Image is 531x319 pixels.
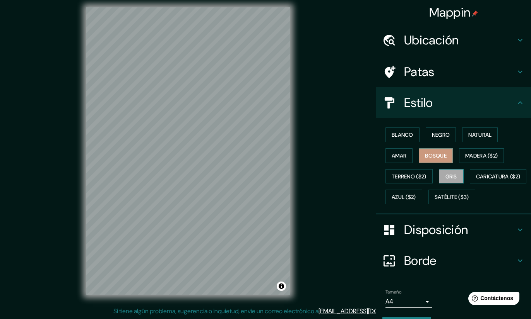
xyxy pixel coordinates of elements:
[445,173,457,180] font: Gris
[392,152,406,159] font: Amar
[426,127,456,142] button: Negro
[385,295,432,308] div: A4
[319,307,414,315] a: [EMAIL_ADDRESS][DOMAIN_NAME]
[392,194,416,201] font: Azul ($2)
[404,253,437,269] font: Borde
[376,87,531,118] div: Estilo
[113,307,319,315] font: Si tiene algún problema, sugerencia o inquietud, envíe un correo electrónico a
[476,173,521,180] font: Caricatura ($2)
[376,56,531,87] div: Patas
[385,148,413,163] button: Amar
[385,190,422,204] button: Azul ($2)
[385,127,420,142] button: Blanco
[404,95,433,111] font: Estilo
[277,282,286,291] button: Activar o desactivar atribución
[385,289,401,295] font: Tamaño
[439,169,464,184] button: Gris
[462,289,522,311] iframe: Lanzador de widgets de ayuda
[435,194,469,201] font: Satélite ($3)
[429,4,471,20] font: Mappin
[462,127,498,142] button: Natural
[465,152,498,159] font: Madera ($2)
[468,131,492,138] font: Natural
[425,152,447,159] font: Bosque
[392,173,427,180] font: Terreno ($2)
[459,148,504,163] button: Madera ($2)
[428,190,475,204] button: Satélite ($3)
[472,10,478,17] img: pin-icon.png
[385,297,393,305] font: A4
[404,32,459,48] font: Ubicación
[392,131,413,138] font: Blanco
[404,64,435,80] font: Patas
[419,148,453,163] button: Bosque
[86,7,290,295] canvas: Mapa
[404,222,468,238] font: Disposición
[385,169,433,184] button: Terreno ($2)
[376,214,531,245] div: Disposición
[376,25,531,56] div: Ubicación
[376,245,531,276] div: Borde
[470,169,527,184] button: Caricatura ($2)
[432,131,450,138] font: Negro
